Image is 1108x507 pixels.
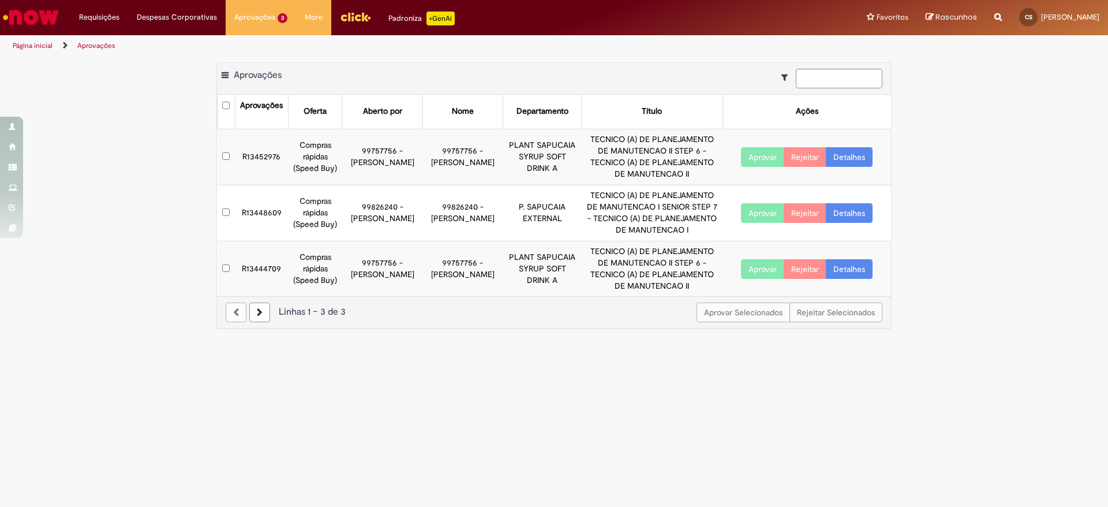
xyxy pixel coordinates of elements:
td: TECNICO (A) DE PLANEJAMENTO DE MANUTENCAO I SENIOR STEP 7 - TECNICO (A) DE PLANEJAMENTO DE MANUTE... [582,185,723,241]
td: 99826240 - [PERSON_NAME] [422,185,503,241]
td: R13452976 [235,129,289,185]
div: Título [642,106,662,117]
td: TECNICO (A) DE PLANEJAMENTO DE MANUTENCAO II STEP 6 - TECNICO (A) DE PLANEJAMENTO DE MANUTENCAO II [582,129,723,185]
span: More [305,12,323,23]
div: Oferta [304,106,327,117]
span: Favoritos [877,12,908,23]
span: Aprovações [234,12,275,23]
td: P. SAPUCAIA EXTERNAL [503,185,581,241]
button: Aprovar [741,147,784,167]
td: 99757756 - [PERSON_NAME] [342,241,422,296]
td: 99757756 - [PERSON_NAME] [422,129,503,185]
p: +GenAi [426,12,455,25]
th: Aprovações [235,95,289,129]
img: ServiceNow [1,6,61,29]
td: 99757756 - [PERSON_NAME] [342,129,422,185]
button: Aprovar [741,259,784,279]
div: Aberto por [363,106,402,117]
div: Padroniza [388,12,455,25]
a: Rascunhos [926,12,977,23]
ul: Trilhas de página [9,35,730,57]
button: Rejeitar [784,259,826,279]
td: R13448609 [235,185,289,241]
span: Rascunhos [935,12,977,23]
a: Aprovações [77,41,115,50]
td: 99826240 - [PERSON_NAME] [342,185,422,241]
div: Departamento [516,106,568,117]
div: Ações [796,106,818,117]
button: Rejeitar [784,203,826,223]
td: Compras rápidas (Speed Buy) [289,241,342,296]
a: Detalhes [826,259,873,279]
a: Detalhes [826,147,873,167]
td: R13444709 [235,241,289,296]
a: Detalhes [826,203,873,223]
button: Rejeitar [784,147,826,167]
td: 99757756 - [PERSON_NAME] [422,241,503,296]
img: click_logo_yellow_360x200.png [340,8,371,25]
div: Aprovações [240,100,283,111]
i: Mostrar filtros para: Suas Solicitações [781,73,793,81]
td: PLANT SAPUCAIA SYRUP SOFT DRINK A [503,241,581,296]
span: Aprovações [234,69,282,81]
div: Nome [452,106,474,117]
span: 3 [278,13,287,23]
span: Requisições [79,12,119,23]
div: Linhas 1 − 3 de 3 [226,305,882,319]
td: Compras rápidas (Speed Buy) [289,185,342,241]
a: Página inicial [13,41,53,50]
span: CS [1025,13,1032,21]
td: PLANT SAPUCAIA SYRUP SOFT DRINK A [503,129,581,185]
td: TECNICO (A) DE PLANEJAMENTO DE MANUTENCAO II STEP 6 - TECNICO (A) DE PLANEJAMENTO DE MANUTENCAO II [582,241,723,296]
button: Aprovar [741,203,784,223]
td: Compras rápidas (Speed Buy) [289,129,342,185]
span: [PERSON_NAME] [1041,12,1099,22]
span: Despesas Corporativas [137,12,217,23]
